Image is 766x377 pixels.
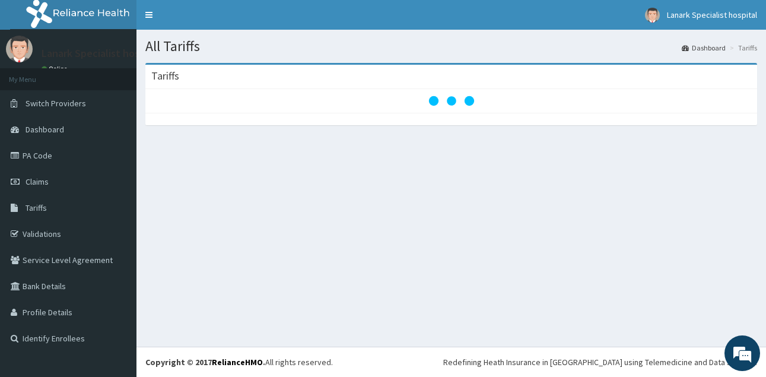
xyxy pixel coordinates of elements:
img: User Image [6,36,33,62]
div: Redefining Heath Insurance in [GEOGRAPHIC_DATA] using Telemedicine and Data Science! [443,356,757,368]
h3: Tariffs [151,71,179,81]
span: Claims [26,176,49,187]
span: Dashboard [26,124,64,135]
span: Lanark Specialist hospital [667,9,757,20]
span: Switch Providers [26,98,86,109]
svg: audio-loading [428,77,475,125]
footer: All rights reserved. [136,347,766,377]
a: Online [42,65,70,73]
p: Lanark Specialist hospital [42,48,161,59]
li: Tariffs [727,43,757,53]
span: Tariffs [26,202,47,213]
a: Dashboard [682,43,726,53]
h1: All Tariffs [145,39,757,54]
a: RelianceHMO [212,357,263,368]
img: User Image [645,8,660,23]
strong: Copyright © 2017 . [145,357,265,368]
